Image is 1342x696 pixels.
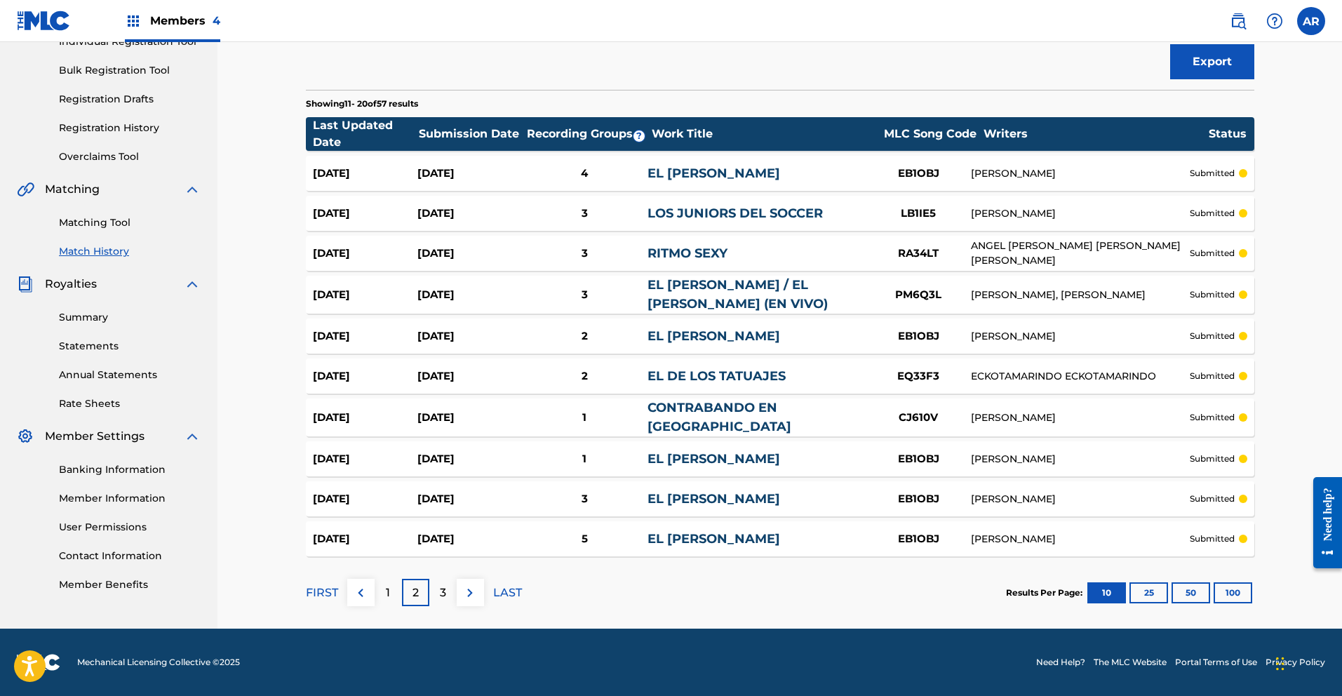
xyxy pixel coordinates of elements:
div: [DATE] [313,491,417,507]
span: Matching [45,181,100,198]
div: EB1OBJ [866,531,971,547]
p: submitted [1190,370,1235,382]
div: [DATE] [313,368,417,384]
div: Status [1209,126,1247,142]
img: Matching [17,181,34,198]
p: submitted [1190,247,1235,260]
a: Need Help? [1036,656,1085,669]
p: submitted [1190,411,1235,424]
a: Banking Information [59,462,201,477]
div: [PERSON_NAME] [971,492,1189,507]
span: Member Settings [45,428,145,445]
a: Bulk Registration Tool [59,63,201,78]
div: [DATE] [417,246,522,262]
span: Members [150,13,220,29]
span: Royalties [45,276,97,293]
div: EB1OBJ [866,451,971,467]
span: ? [633,130,645,142]
a: EL [PERSON_NAME] / EL [PERSON_NAME] (EN VIVO) [647,277,828,312]
img: logo [17,654,60,671]
button: 10 [1087,582,1126,603]
div: Recording Groups [525,126,651,142]
a: EL [PERSON_NAME] [647,166,780,181]
div: Work Title [652,126,876,142]
p: LAST [493,584,522,601]
p: submitted [1190,207,1235,220]
a: The MLC Website [1094,656,1167,669]
div: 2 [522,368,647,384]
a: Member Benefits [59,577,201,592]
img: Royalties [17,276,34,293]
a: EL [PERSON_NAME] [647,491,780,507]
button: 50 [1172,582,1210,603]
div: EB1OBJ [866,166,971,182]
a: Rate Sheets [59,396,201,411]
div: EB1OBJ [866,491,971,507]
div: [DATE] [313,246,417,262]
p: submitted [1190,493,1235,505]
div: Writers [984,126,1208,142]
div: ECKOTAMARINDO ECKOTAMARINDO [971,369,1189,384]
div: [DATE] [313,451,417,467]
a: User Permissions [59,520,201,535]
a: Annual Statements [59,368,201,382]
div: [DATE] [313,287,417,303]
div: ANGEL [PERSON_NAME] [PERSON_NAME] [PERSON_NAME] [971,239,1189,268]
img: Member Settings [17,428,34,445]
div: [DATE] [417,368,522,384]
img: left [352,584,369,601]
a: Contact Information [59,549,201,563]
div: [PERSON_NAME] [971,452,1189,467]
p: submitted [1190,167,1235,180]
div: [DATE] [313,328,417,344]
div: [DATE] [313,531,417,547]
div: [DATE] [417,491,522,507]
p: submitted [1190,330,1235,342]
a: EL DE LOS TATUAJES [647,368,786,384]
div: [PERSON_NAME] [971,329,1189,344]
div: RA34LT [866,246,971,262]
a: Summary [59,310,201,325]
p: 2 [412,584,419,601]
div: [DATE] [417,531,522,547]
button: 25 [1129,582,1168,603]
a: Match History [59,244,201,259]
div: 3 [522,491,647,507]
div: CJ610V [866,410,971,426]
a: Registration Drafts [59,92,201,107]
div: Last Updated Date [313,117,418,151]
a: Matching Tool [59,215,201,230]
div: EB1OBJ [866,328,971,344]
span: 4 [213,14,220,27]
a: CONTRABANDO EN [GEOGRAPHIC_DATA] [647,400,791,434]
div: 2 [522,328,647,344]
a: Privacy Policy [1266,656,1325,669]
a: Public Search [1224,7,1252,35]
div: 1 [522,410,647,426]
div: [PERSON_NAME] [971,166,1189,181]
img: expand [184,428,201,445]
a: EL [PERSON_NAME] [647,328,780,344]
iframe: Resource Center [1303,466,1342,579]
div: [DATE] [313,206,417,222]
iframe: Chat Widget [1272,629,1342,696]
div: [PERSON_NAME] [971,532,1189,547]
img: expand [184,276,201,293]
p: Results Per Page: [1006,587,1086,599]
div: [DATE] [417,287,522,303]
div: 4 [522,166,647,182]
div: [DATE] [417,328,522,344]
div: [PERSON_NAME] [971,206,1189,221]
p: FIRST [306,584,338,601]
div: [PERSON_NAME], [PERSON_NAME] [971,288,1189,302]
img: MLC Logo [17,11,71,31]
div: PM6Q3L [866,287,971,303]
div: [DATE] [417,166,522,182]
div: EQ33F3 [866,368,971,384]
span: Mechanical Licensing Collective © 2025 [77,656,240,669]
p: Showing 11 - 20 of 57 results [306,98,418,110]
p: submitted [1190,533,1235,545]
div: MLC Song Code [878,126,983,142]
